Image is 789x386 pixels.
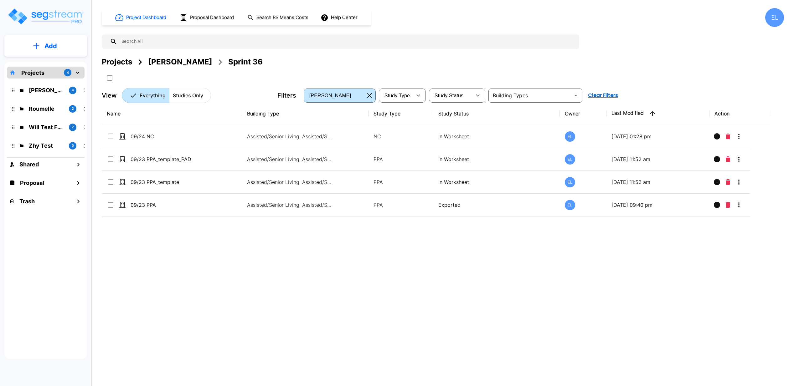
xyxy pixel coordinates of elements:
[19,197,35,206] h1: Trash
[190,14,234,21] h1: Proposal Dashboard
[29,104,64,113] p: Roumelle
[126,14,166,21] h1: Project Dashboard
[565,200,575,210] div: EL
[723,153,733,165] button: Delete
[131,178,193,186] p: 09/23 PPA_template
[565,154,575,165] div: EL
[20,179,44,187] h1: Proposal
[245,12,312,24] button: Search RS Means Costs
[44,41,57,51] p: Add
[72,106,74,111] p: 2
[72,143,74,148] p: 5
[102,91,117,100] p: View
[131,133,193,140] p: 09/24 NC
[242,102,368,125] th: Building Type
[374,155,429,163] p: PPA
[438,201,554,209] p: Exported
[21,69,44,77] p: Projects
[29,123,64,131] p: Will Test Folder
[113,11,170,24] button: Project Dashboard
[369,102,434,125] th: Study Type
[733,176,745,188] button: More-Options
[247,178,332,186] p: Assisted/Senior Living, Assisted/Senior Living, Assisted/Senior Living Site
[733,199,745,211] button: More-Options
[765,8,784,27] div: EL
[305,87,365,104] div: Select
[711,130,723,143] button: Info
[29,141,64,150] p: Zhy Test
[247,201,332,209] p: Assisted/Senior Living, Assisted/Senior Living, Assisted/Senior Living Site
[490,91,570,100] input: Building Types
[611,133,704,140] p: [DATE] 01:28 pm
[72,88,74,93] p: 4
[723,176,733,188] button: Delete
[169,88,211,103] button: Studies Only
[571,91,580,100] button: Open
[4,37,87,55] button: Add
[711,176,723,188] button: Info
[102,56,132,68] div: Projects
[319,12,360,23] button: Help Center
[247,133,332,140] p: Assisted/Senior Living, Assisted/Senior Living Site
[103,72,116,84] button: SelectAll
[117,34,576,49] input: Search All
[733,130,745,143] button: More-Options
[67,70,69,75] p: 4
[102,102,242,125] th: Name
[438,178,554,186] p: In Worksheet
[374,201,429,209] p: PPA
[131,201,193,209] p: 09/23 PPA
[380,87,412,104] div: Select
[140,92,166,99] p: Everything
[228,56,263,68] div: Sprint 36
[430,87,472,104] div: Select
[565,177,575,187] div: EL
[723,130,733,143] button: Delete
[122,88,169,103] button: Everything
[560,102,606,125] th: Owner
[711,153,723,165] button: Info
[277,91,296,100] p: Filters
[611,155,704,163] p: [DATE] 11:52 am
[122,88,211,103] div: Platform
[585,89,621,102] button: Clear Filters
[72,124,74,130] p: 2
[709,102,770,125] th: Action
[173,92,203,99] p: Studies Only
[7,8,84,25] img: Logo
[723,199,733,211] button: Delete
[177,11,237,24] button: Proposal Dashboard
[374,133,429,140] p: NC
[611,178,704,186] p: [DATE] 11:52 am
[148,56,212,68] div: [PERSON_NAME]
[438,133,554,140] p: In Worksheet
[435,93,464,98] span: Study Status
[374,178,429,186] p: PPA
[438,155,554,163] p: In Worksheet
[384,93,410,98] span: Study Type
[711,199,723,211] button: Info
[611,201,704,209] p: [DATE] 09:40 pm
[565,131,575,142] div: EL
[433,102,560,125] th: Study Status
[19,160,39,169] h1: Shared
[131,155,193,163] p: 09/23 PPA_template_PAD
[606,102,709,125] th: Last Modified
[29,86,64,94] p: QA Emmanuel
[247,155,332,163] p: Assisted/Senior Living, Assisted/Senior Living, Assisted/Senior Living Site
[733,153,745,165] button: More-Options
[256,14,308,21] h1: Search RS Means Costs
